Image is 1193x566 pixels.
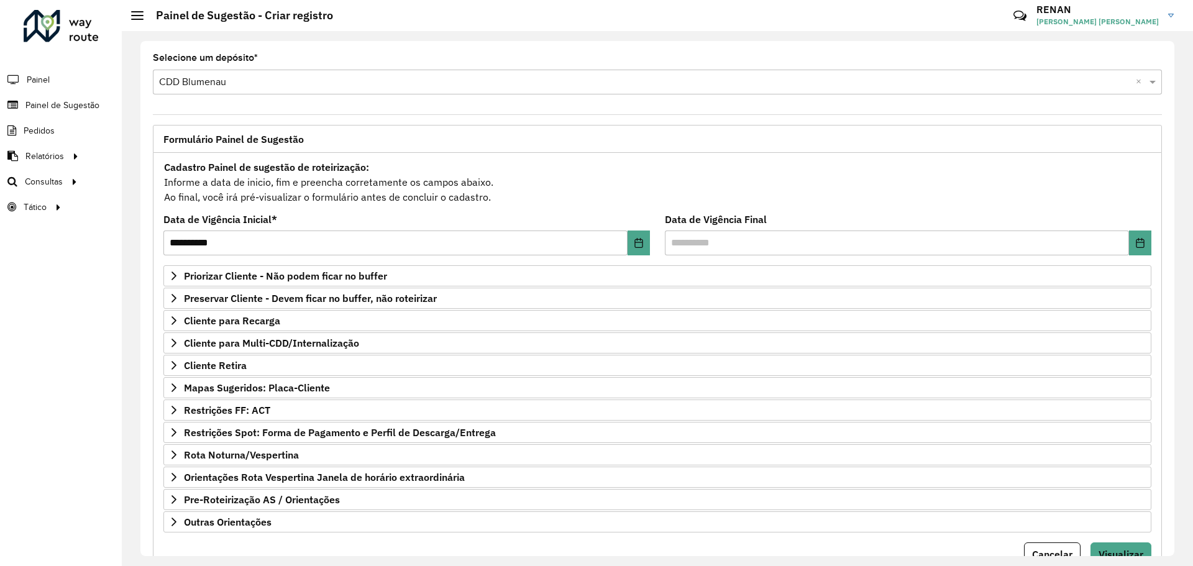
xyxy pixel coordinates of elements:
[24,201,47,214] span: Tático
[1007,2,1033,29] a: Contato Rápido
[163,399,1151,421] a: Restrições FF: ACT
[1036,4,1159,16] h3: RENAN
[153,50,258,65] label: Selecione um depósito
[25,99,99,112] span: Painel de Sugestão
[1036,16,1159,27] span: [PERSON_NAME] [PERSON_NAME]
[628,231,650,255] button: Choose Date
[163,288,1151,309] a: Preservar Cliente - Devem ficar no buffer, não roteirizar
[144,9,333,22] h2: Painel de Sugestão - Criar registro
[163,332,1151,354] a: Cliente para Multi-CDD/Internalização
[163,355,1151,376] a: Cliente Retira
[163,377,1151,398] a: Mapas Sugeridos: Placa-Cliente
[184,316,280,326] span: Cliente para Recarga
[184,427,496,437] span: Restrições Spot: Forma de Pagamento e Perfil de Descarga/Entrega
[1024,542,1081,566] button: Cancelar
[163,422,1151,443] a: Restrições Spot: Forma de Pagamento e Perfil de Descarga/Entrega
[25,175,63,188] span: Consultas
[163,467,1151,488] a: Orientações Rota Vespertina Janela de horário extraordinária
[1032,548,1072,560] span: Cancelar
[163,444,1151,465] a: Rota Noturna/Vespertina
[163,212,277,227] label: Data de Vigência Inicial
[27,73,50,86] span: Painel
[184,293,437,303] span: Preservar Cliente - Devem ficar no buffer, não roteirizar
[25,150,64,163] span: Relatórios
[163,511,1151,532] a: Outras Orientações
[24,124,55,137] span: Pedidos
[164,161,369,173] strong: Cadastro Painel de sugestão de roteirização:
[184,383,330,393] span: Mapas Sugeridos: Placa-Cliente
[163,134,304,144] span: Formulário Painel de Sugestão
[163,265,1151,286] a: Priorizar Cliente - Não podem ficar no buffer
[184,450,299,460] span: Rota Noturna/Vespertina
[163,310,1151,331] a: Cliente para Recarga
[184,405,270,415] span: Restrições FF: ACT
[163,159,1151,205] div: Informe a data de inicio, fim e preencha corretamente os campos abaixo. Ao final, você irá pré-vi...
[1136,75,1146,89] span: Clear all
[184,472,465,482] span: Orientações Rota Vespertina Janela de horário extraordinária
[1090,542,1151,566] button: Visualizar
[184,495,340,504] span: Pre-Roteirização AS / Orientações
[184,338,359,348] span: Cliente para Multi-CDD/Internalização
[1099,548,1143,560] span: Visualizar
[184,517,272,527] span: Outras Orientações
[184,360,247,370] span: Cliente Retira
[184,271,387,281] span: Priorizar Cliente - Não podem ficar no buffer
[163,489,1151,510] a: Pre-Roteirização AS / Orientações
[665,212,767,227] label: Data de Vigência Final
[1129,231,1151,255] button: Choose Date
